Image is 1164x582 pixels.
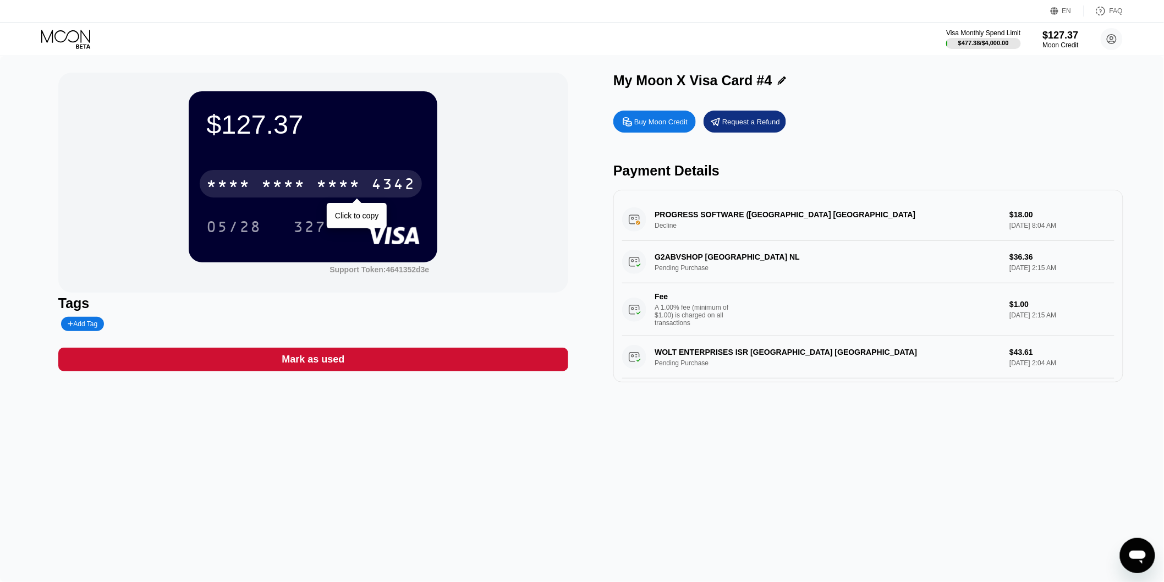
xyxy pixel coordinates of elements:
div: My Moon X Visa Card #4 [613,73,772,89]
div: Support Token:4641352d3e [330,265,429,274]
div: EN [1062,7,1072,15]
div: $477.38 / $4,000.00 [958,40,1009,46]
div: [DATE] 2:15 AM [1009,311,1114,319]
div: Request a Refund [722,117,780,127]
div: $127.37Moon Credit [1043,30,1079,49]
iframe: Button to launch messaging window [1120,538,1155,573]
div: Visa Monthly Spend Limit$477.38/$4,000.00 [946,29,1020,49]
div: Mark as used [58,348,568,371]
div: Buy Moon Credit [634,117,688,127]
div: Moon Credit [1043,41,1079,49]
div: FAQ [1110,7,1123,15]
div: Fee [655,292,732,301]
div: Mark as used [282,353,344,366]
div: 327 [293,219,326,237]
div: A 1.00% fee (minimum of $1.00) is charged on all transactions [655,304,737,327]
div: FeeA 1.00% fee (minimum of $1.00) is charged on all transactions$1.00[DATE] 2:04 AM [622,378,1114,431]
div: 05/28 [206,219,261,237]
div: FAQ [1084,6,1123,17]
div: Click to copy [335,211,378,220]
div: Add Tag [61,317,104,331]
div: FeeA 1.00% fee (minimum of $1.00) is charged on all transactions$1.00[DATE] 2:15 AM [622,283,1114,336]
div: Request a Refund [704,111,786,133]
div: Visa Monthly Spend Limit [946,29,1020,37]
div: 05/28 [198,213,270,240]
div: Add Tag [68,320,97,328]
div: $127.37 [206,109,420,140]
div: Tags [58,295,568,311]
div: $1.00 [1009,300,1114,309]
div: Buy Moon Credit [613,111,696,133]
div: $127.37 [1043,30,1079,41]
div: Payment Details [613,163,1123,179]
div: 327 [285,213,334,240]
div: Support Token: 4641352d3e [330,265,429,274]
div: EN [1051,6,1084,17]
div: 4342 [371,177,415,194]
